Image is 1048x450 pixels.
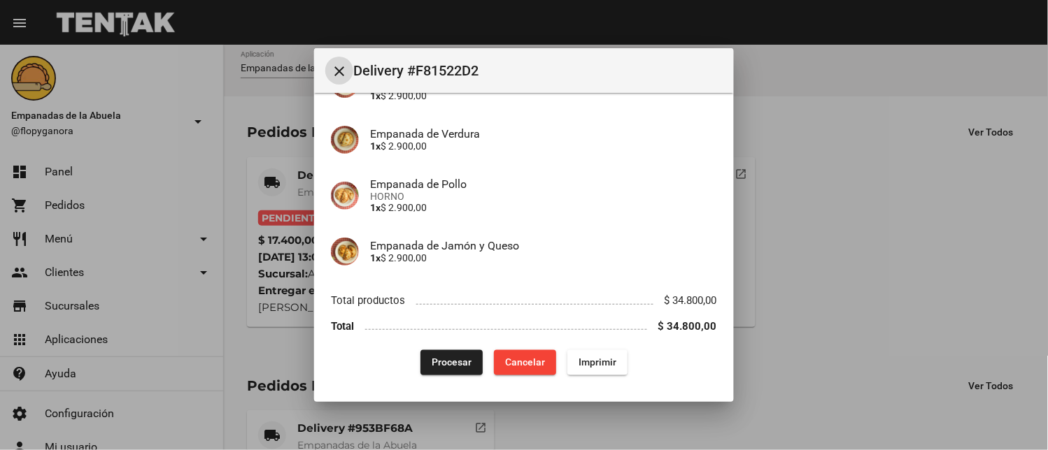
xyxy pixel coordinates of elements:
[331,182,359,210] img: 10349b5f-e677-4e10-aec3-c36b893dfd64.jpg
[579,357,616,368] span: Imprimir
[370,177,717,191] h4: Empanada de Pollo
[370,90,381,101] b: 1x
[370,252,381,263] b: 1x
[370,127,717,140] h4: Empanada de Verdura
[325,57,353,85] button: Cerrar
[370,140,381,152] b: 1x
[370,140,717,152] p: $ 2.900,00
[331,238,359,266] img: 72c15bfb-ac41-4ae4-a4f2-82349035ab42.jpg
[331,288,717,314] li: Total productos $ 34.800,00
[331,313,717,339] li: Total $ 34.800,00
[331,126,359,154] img: 80da8329-9e11-41ab-9a6e-ba733f0c0218.jpg
[370,239,717,252] h4: Empanada de Jamón y Queso
[370,90,717,101] p: $ 2.900,00
[370,202,717,213] p: $ 2.900,00
[370,202,381,213] b: 1x
[370,252,717,263] p: $ 2.900,00
[353,59,723,82] span: Delivery #F81522D2
[494,350,556,375] button: Cancelar
[370,191,717,202] span: HORNO
[420,350,483,375] button: Procesar
[432,357,472,368] span: Procesar
[567,350,628,375] button: Imprimir
[505,357,545,368] span: Cancelar
[331,63,348,80] mat-icon: Cerrar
